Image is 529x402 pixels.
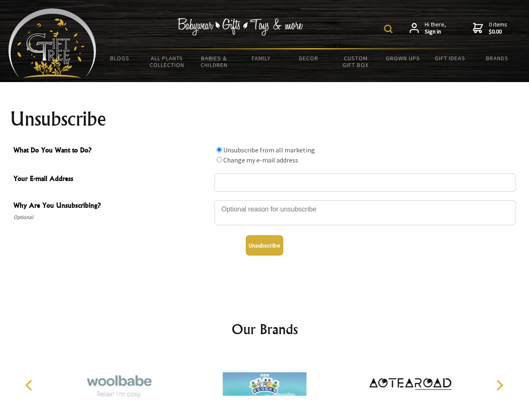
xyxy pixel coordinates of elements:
[178,18,303,36] img: Babywear - Gifts - Toys & more
[425,28,446,36] strong: Sign in
[410,21,446,36] a: Hi there,Sign in
[489,21,507,36] span: 0 items
[13,145,210,157] span: What Do You Want to Do?
[13,173,210,186] span: Your E-mail Address
[21,376,39,394] button: Previous
[214,173,516,192] input: Your E-mail Address
[426,49,474,67] a: Gift Ideas
[17,319,513,339] h2: Our Brands
[490,376,508,394] button: Next
[425,21,446,36] span: Hi there,
[285,49,332,67] a: Decor
[217,147,222,152] input: What Do You Want to Do?
[144,49,191,74] a: All Plants Collection
[96,49,144,67] a: BLOGS
[13,212,210,222] span: Optional
[473,21,507,36] a: 0 items$0.00
[214,200,516,225] textarea: Why Are You Unsubscribing?
[238,49,285,67] a: Family
[332,49,379,74] a: Custom Gift Box
[10,109,519,129] h1: Unsubscribe
[489,28,507,36] strong: $0.00
[223,146,315,154] label: Unsubscribe from all marketing
[223,156,298,164] label: Change my e-mail address
[379,49,426,67] a: Grown Ups
[384,25,392,33] img: product search
[474,49,521,67] a: Brands
[246,235,283,255] button: Unsubscribe
[217,157,222,162] input: What Do You Want to Do?
[8,8,96,78] img: Babyware - Gifts - Toys and more...
[191,49,238,74] a: Babies & Children
[13,200,210,212] span: Why Are You Unsubscribing?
